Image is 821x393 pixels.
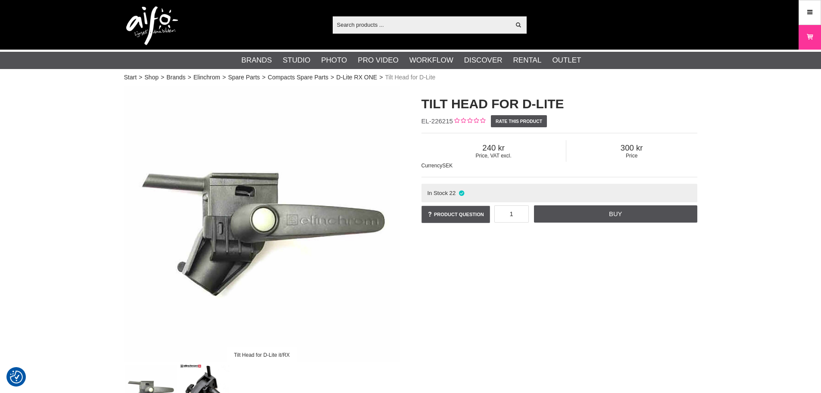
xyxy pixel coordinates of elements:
span: Price, VAT excl. [421,153,566,159]
a: D-Lite RX ONE [336,73,377,82]
a: Rental [513,55,542,66]
img: Revisit consent button [10,371,23,384]
div: Customer rating: 0 [453,117,485,126]
span: > [139,73,142,82]
span: Currency [421,163,443,169]
a: Product question [421,206,490,223]
a: Compacts Spare Parts [268,73,328,82]
span: 22 [450,190,456,196]
span: > [262,73,265,82]
span: > [379,73,383,82]
a: Pro Video [358,55,398,66]
div: Tilt Head for D-Lite it/RX [227,347,297,362]
a: Start [124,73,137,82]
span: 300 [566,143,697,153]
span: Tilt Head for D-Lite [385,73,435,82]
span: > [331,73,334,82]
i: In stock [458,190,465,196]
a: Elinchrom [194,73,220,82]
a: Studio [283,55,310,66]
a: Rate this product [491,115,547,127]
h1: Tilt Head for D-Lite [421,95,697,113]
a: Photo [321,55,347,66]
span: > [188,73,191,82]
a: Brands [166,73,185,82]
a: Spare Parts [228,73,260,82]
span: In Stock [427,190,448,196]
span: 240 [421,143,566,153]
img: Tilt Head for D-Lite it/RX [124,86,400,362]
button: Consent Preferences [10,369,23,385]
img: logo.png [126,6,178,45]
span: > [222,73,226,82]
a: Buy [534,205,697,223]
a: Workflow [409,55,453,66]
span: EL-226215 [421,117,453,125]
a: Brands [241,55,272,66]
input: Search products ... [333,18,511,31]
span: > [161,73,164,82]
span: Price [566,153,697,159]
a: Discover [464,55,503,66]
a: Shop [144,73,159,82]
span: SEK [442,163,453,169]
a: Outlet [552,55,581,66]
